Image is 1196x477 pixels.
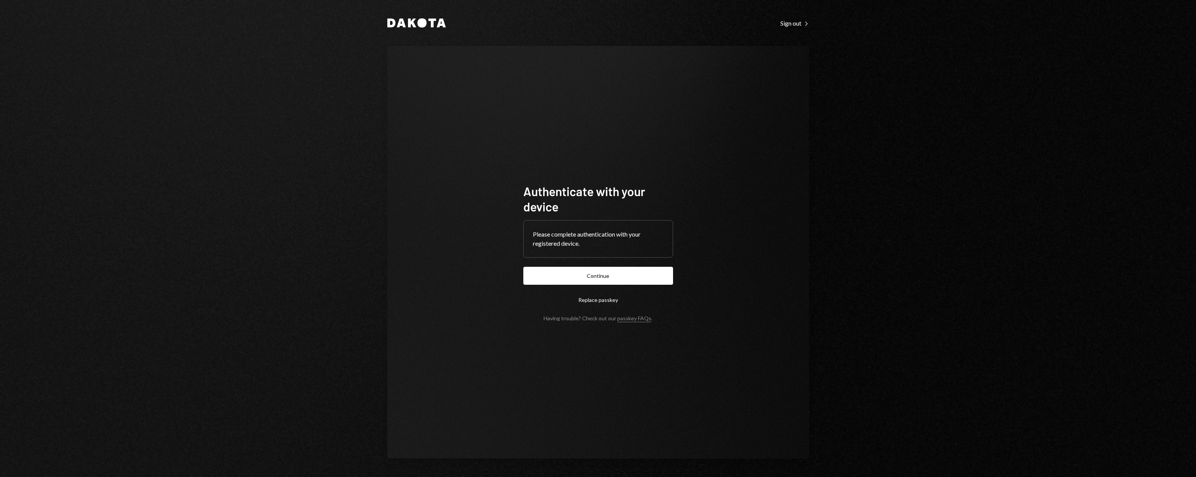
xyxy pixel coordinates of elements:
a: passkey FAQs [617,315,651,322]
button: Replace passkey [523,291,673,309]
h1: Authenticate with your device [523,183,673,214]
a: Sign out [780,19,809,27]
button: Continue [523,267,673,285]
div: Please complete authentication with your registered device. [533,230,664,248]
div: Having trouble? Check out our . [544,315,652,321]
